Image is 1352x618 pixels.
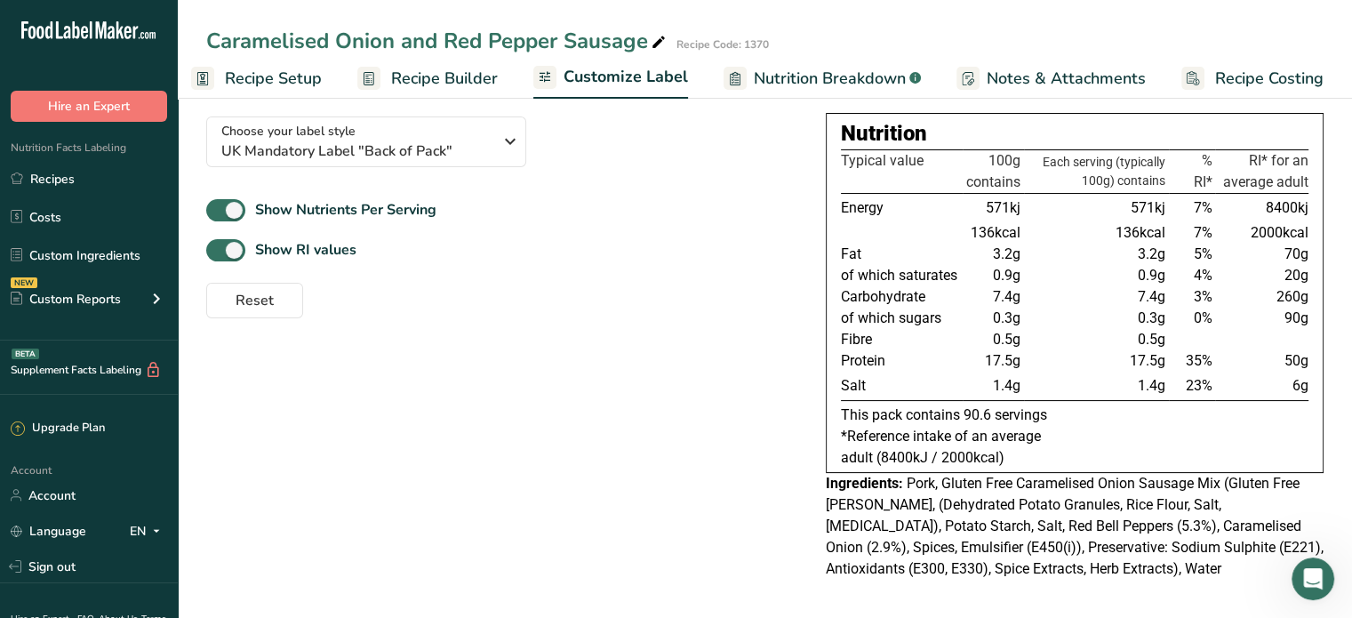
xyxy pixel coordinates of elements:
span: 7% [1193,199,1212,216]
td: 20g [1215,265,1308,286]
button: Choose your label style UK Mandatory Label "Back of Pack" [206,116,526,167]
span: 17.5g [1130,352,1165,369]
div: BETA [12,349,39,359]
span: 3.2g [993,245,1020,262]
span: Nutrition Breakdown [754,67,906,91]
span: 4% [1193,267,1212,284]
td: Protein [841,350,963,372]
td: 50g [1215,350,1308,372]
span: 17.5g [985,352,1020,369]
a: Customize Label [533,57,688,100]
span: Ingredients: [826,475,903,492]
button: Hire an Expert [11,91,167,122]
span: 571kj [1131,199,1165,216]
span: 35% [1185,352,1212,369]
td: Carbohydrate [841,286,963,308]
span: 7.4g [993,288,1020,305]
span: Pork, Gluten Free Caramelised Onion Sausage Mix (Gluten Free [PERSON_NAME], (Dehydrated Potato Gr... [826,475,1324,577]
a: Nutrition Breakdown [724,59,921,99]
td: 6g [1215,372,1308,401]
span: 1.4g [993,377,1020,394]
span: Recipe Builder [391,67,498,91]
span: 136kcal [1116,224,1165,241]
span: 0.3g [1138,309,1165,326]
td: 90g [1215,308,1308,329]
a: Notes & Attachments [956,59,1146,99]
div: Caramelised Onion and Red Pepper Sausage [206,25,669,57]
span: 0.3g [993,309,1020,326]
span: 3% [1193,288,1212,305]
span: Notes & Attachments [987,67,1146,91]
b: Show Nutrients Per Serving [255,200,436,220]
th: Typical value [841,150,963,194]
span: Customize Label [564,65,688,89]
b: Show RI values [255,240,356,260]
td: Energy [841,194,963,223]
iframe: Intercom live chat [1292,558,1334,600]
span: 7% [1193,224,1212,241]
span: % RI* [1193,152,1212,190]
span: 7.4g [1138,288,1165,305]
p: This pack contains 90.6 servings [841,405,1308,426]
a: Recipe Setup [191,59,322,99]
span: RI* for an average adult [1223,152,1308,190]
span: Recipe Costing [1215,67,1324,91]
span: 3.2g [1138,245,1165,262]
th: Each serving (typically 100g) contains [1024,150,1169,194]
span: *Reference intake of an average adult (8400kJ / 2000kcal) [841,428,1041,466]
th: 100g contains [963,150,1024,194]
span: 0.9g [1138,267,1165,284]
td: Salt [841,372,963,401]
div: Recipe Code: 1370 [676,36,769,52]
span: UK Mandatory Label "Back of Pack" [221,140,492,162]
td: of which sugars [841,308,963,329]
button: Reset [206,283,303,318]
a: Language [11,516,86,547]
td: of which saturates [841,265,963,286]
a: Recipe Costing [1181,59,1324,99]
div: Nutrition [841,117,1308,149]
span: 0.5g [1138,331,1165,348]
span: 23% [1185,377,1212,394]
span: 0% [1193,309,1212,326]
div: Upgrade Plan [11,420,105,437]
td: 70g [1215,244,1308,265]
td: 260g [1215,286,1308,308]
span: 0.9g [993,267,1020,284]
td: Fibre [841,329,963,350]
div: EN [130,520,167,542]
span: 1.4g [1138,377,1165,394]
span: Reset [236,290,274,311]
span: 571kj [986,199,1020,216]
a: Recipe Builder [357,59,498,99]
td: Fat [841,244,963,265]
span: 0.5g [993,331,1020,348]
span: 136kcal [971,224,1020,241]
span: 5% [1193,245,1212,262]
div: Custom Reports [11,290,121,309]
span: Choose your label style [221,122,356,140]
td: 8400kj [1215,194,1308,223]
span: Recipe Setup [225,67,322,91]
td: 2000kcal [1215,222,1308,244]
div: NEW [11,277,37,288]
